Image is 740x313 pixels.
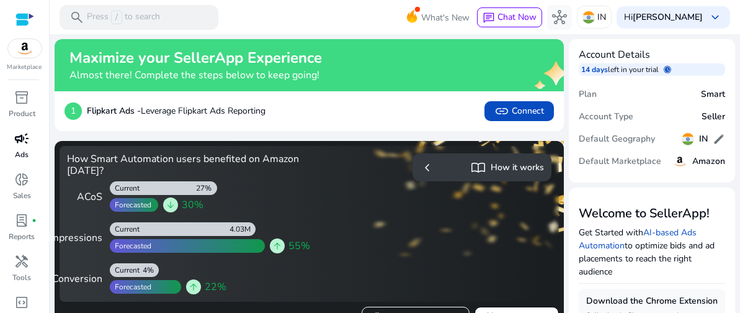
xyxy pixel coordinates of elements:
[9,108,35,119] p: Product
[582,11,595,24] img: in.svg
[230,224,256,234] div: 4.03M
[672,154,687,169] img: amazon.svg
[420,160,435,175] span: chevron_left
[67,189,102,204] div: ACoS
[15,254,30,269] span: handyman
[15,90,30,105] span: inventory_2
[483,12,495,24] span: chat
[579,156,661,167] h5: Default Marketplace
[110,183,140,193] div: Current
[581,65,608,75] p: 14 days
[288,238,310,253] span: 55%
[272,241,282,251] span: arrow_upward
[494,104,544,119] span: Connect
[69,10,84,25] span: search
[8,39,42,58] img: amazon.svg
[9,231,35,242] p: Reports
[143,265,159,275] div: 4%
[579,89,597,100] h5: Plan
[699,134,708,145] h5: IN
[87,11,160,24] p: Press to search
[197,183,217,193] div: 27%
[552,10,567,25] span: hub
[624,13,703,22] p: Hi
[608,65,664,75] p: left in your trial
[15,213,30,228] span: lab_profile
[69,70,322,81] h4: Almost there! Complete the steps below to keep going!
[579,226,725,278] p: Get Started with to optimize bids and ad placements to reach the right audience
[65,102,82,120] p: 1
[586,296,718,307] h5: Download the Chrome Extension
[701,89,725,100] h5: Smart
[692,156,725,167] h5: Amazon
[597,6,606,28] p: IN
[421,7,470,29] span: What's New
[491,163,544,173] h5: How it works
[7,63,42,72] p: Marketplace
[15,172,30,187] span: donut_small
[579,227,697,252] a: AI-based Ads Automation
[67,230,102,245] div: Impressions
[579,49,725,61] h4: Account Details
[189,282,198,292] span: arrow_upward
[713,133,725,145] span: edit
[110,265,140,275] div: Current
[579,134,655,145] h5: Default Geography
[67,153,304,177] h4: How Smart Automation users benefited on Amazon [DATE]?
[110,224,140,234] div: Current
[497,11,537,23] span: Chat Now
[494,104,509,119] span: link
[579,112,633,122] h5: Account Type
[32,218,37,223] span: fiber_manual_record
[484,101,554,121] button: linkConnect
[664,66,671,73] span: schedule
[633,11,703,23] b: [PERSON_NAME]
[110,282,151,292] div: Forecasted
[16,149,29,160] p: Ads
[166,200,176,210] span: arrow_downward
[15,131,30,146] span: campaign
[579,206,725,221] h3: Welcome to SellerApp!
[111,11,122,24] span: /
[110,200,151,210] div: Forecasted
[15,295,30,310] span: code_blocks
[702,112,725,122] h5: Seller
[477,7,542,27] button: chatChat Now
[110,241,151,251] div: Forecasted
[87,104,265,117] p: Leverage Flipkart Ads Reporting
[69,49,322,67] h2: Maximize your SellerApp Experience
[67,271,102,286] div: Conversion
[708,10,723,25] span: keyboard_arrow_down
[205,279,226,294] span: 22%
[547,5,572,30] button: hub
[471,160,486,175] span: import_contacts
[87,105,141,117] b: Flipkart Ads -
[13,272,32,283] p: Tools
[682,133,694,145] img: in.svg
[182,197,203,212] span: 30%
[13,190,31,201] p: Sales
